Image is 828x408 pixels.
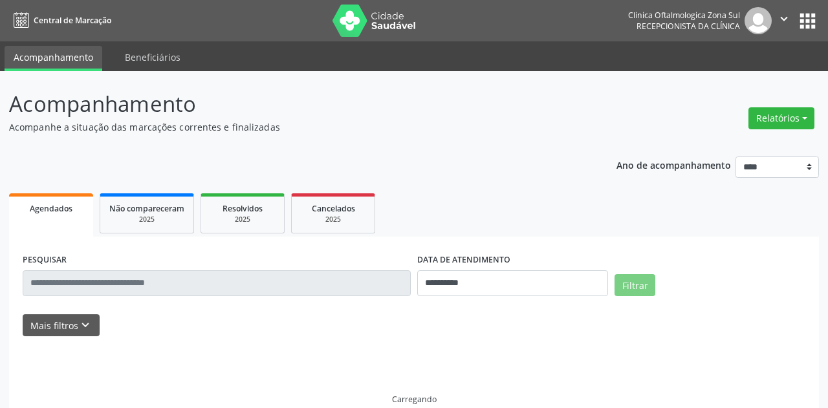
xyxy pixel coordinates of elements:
[392,394,437,405] div: Carregando
[23,314,100,337] button: Mais filtroskeyboard_arrow_down
[9,120,576,134] p: Acompanhe a situação das marcações correntes e finalizadas
[796,10,819,32] button: apps
[748,107,814,129] button: Relatórios
[5,46,102,71] a: Acompanhamento
[210,215,275,224] div: 2025
[777,12,791,26] i: 
[109,215,184,224] div: 2025
[109,203,184,214] span: Não compareceram
[637,21,740,32] span: Recepcionista da clínica
[745,7,772,34] img: img
[628,10,740,21] div: Clinica Oftalmologica Zona Sul
[223,203,263,214] span: Resolvidos
[34,15,111,26] span: Central de Marcação
[9,10,111,31] a: Central de Marcação
[9,88,576,120] p: Acompanhamento
[30,203,72,214] span: Agendados
[615,274,655,296] button: Filtrar
[772,7,796,34] button: 
[301,215,365,224] div: 2025
[312,203,355,214] span: Cancelados
[78,318,93,332] i: keyboard_arrow_down
[116,46,190,69] a: Beneficiários
[417,250,510,270] label: DATA DE ATENDIMENTO
[23,250,67,270] label: PESQUISAR
[616,156,731,173] p: Ano de acompanhamento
